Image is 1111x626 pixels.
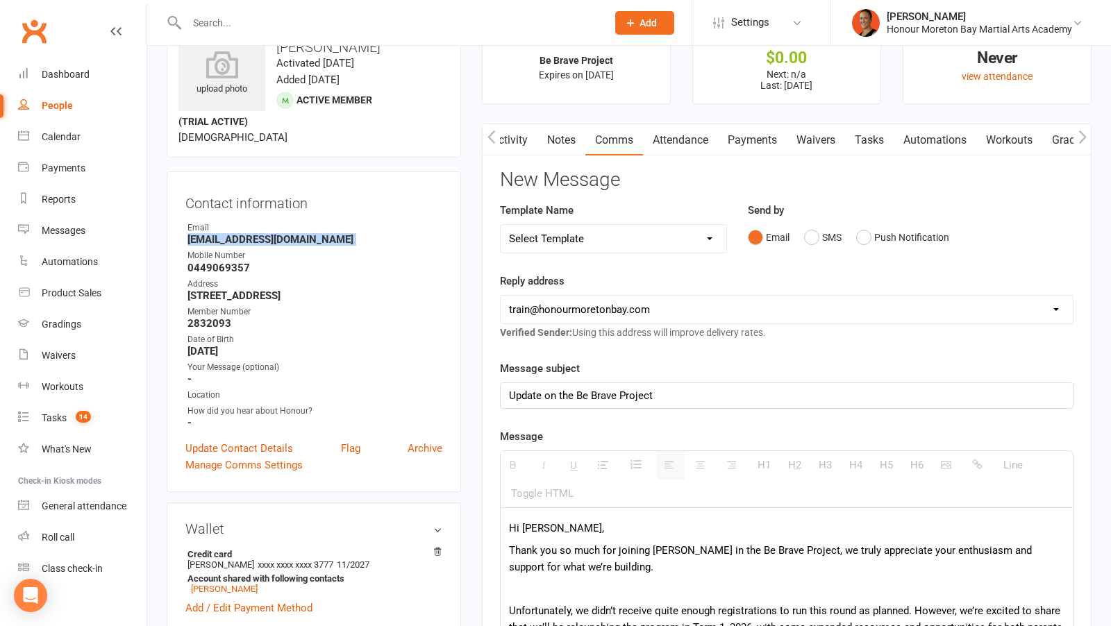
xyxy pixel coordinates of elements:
a: Product Sales [18,278,147,309]
a: Waivers [787,124,845,156]
a: Tasks [845,124,894,156]
a: view attendance [962,71,1033,82]
a: What's New [18,434,147,465]
label: Send by [748,202,784,219]
a: Reports [18,184,147,215]
div: People [42,100,73,111]
p: Update on the Be Brave Project [509,387,1064,404]
div: Roll call [42,532,74,543]
span: [DEMOGRAPHIC_DATA] [178,131,287,144]
div: Location [187,389,442,402]
a: Update Contact Details [185,440,293,457]
span: Active member (trial active) [178,94,372,127]
strong: [EMAIL_ADDRESS][DOMAIN_NAME] [187,233,442,246]
strong: Verified Sender: [500,327,572,338]
div: Messages [42,225,85,236]
div: Calendar [42,131,81,142]
div: Tasks [42,412,67,423]
div: Dashboard [42,69,90,80]
a: Automations [894,124,976,156]
a: Notes [537,124,585,156]
a: Roll call [18,522,147,553]
div: Open Intercom Messenger [14,579,47,612]
div: Class check-in [42,563,103,574]
a: Attendance [643,124,718,156]
p: Next: n/a Last: [DATE] [705,69,868,91]
span: Using this address will improve delivery rates. [500,327,766,338]
label: Reply address [500,273,565,289]
a: Clubworx [17,14,51,49]
div: Member Number [187,305,442,319]
div: General attendance [42,500,126,511]
a: Gradings [18,309,147,340]
h3: New Message [500,169,1074,191]
strong: [STREET_ADDRESS] [187,289,442,302]
a: Workouts [18,371,147,403]
time: Added [DATE] [276,74,340,86]
h3: Wallet [185,521,442,536]
a: Workouts [976,124,1042,156]
a: Waivers [18,340,147,371]
div: Payments [42,162,85,174]
div: Workouts [42,381,83,392]
button: Add [615,11,674,35]
div: Product Sales [42,287,101,298]
strong: [DATE] [187,345,442,357]
img: thumb_image1722232694.png [852,9,880,37]
div: $0.00 [705,51,868,65]
button: Email [748,224,790,251]
a: Flag [341,440,360,457]
p: Thank you so much for joining [PERSON_NAME] in the Be Brave Project, we truly appreciate your ent... [509,542,1064,575]
a: General attendance kiosk mode [18,491,147,522]
a: Payments [18,153,147,184]
button: Push Notification [856,224,949,251]
a: Manage Comms Settings [185,457,303,473]
strong: Credit card [187,549,435,559]
button: SMS [804,224,842,251]
a: People [18,90,147,121]
div: Address [187,278,442,291]
div: Mobile Number [187,249,442,262]
span: Settings [731,7,769,38]
span: Add [640,17,657,28]
li: [PERSON_NAME] [185,547,442,596]
a: Comms [585,124,643,156]
a: Automations [18,246,147,278]
div: Email [187,221,442,235]
a: Dashboard [18,59,147,90]
a: Tasks 14 [18,403,147,434]
input: Search... [183,13,597,33]
div: Reports [42,194,76,205]
div: Waivers [42,350,76,361]
label: Message subject [500,360,580,377]
label: Template Name [500,202,574,219]
span: Hi [PERSON_NAME], [509,522,604,534]
strong: - [187,373,442,385]
strong: - [187,416,442,429]
div: How did you hear about Honour? [187,405,442,418]
strong: 0449069357 [187,262,442,274]
div: What's New [42,443,92,455]
h3: Contact information [185,190,442,211]
div: Never [916,51,1078,65]
div: [PERSON_NAME] [887,10,1072,23]
a: Class kiosk mode [18,553,147,584]
a: Activity [482,124,537,156]
span: Expires on [DATE] [539,69,614,81]
label: Message [500,428,543,445]
div: Gradings [42,319,81,330]
span: 11/2027 [337,559,369,570]
strong: Be Brave Project [540,55,613,66]
a: [PERSON_NAME] [191,584,258,594]
strong: 2832093 [187,317,442,330]
a: Add / Edit Payment Method [185,600,312,616]
span: xxxx xxxx xxxx 3777 [258,559,333,570]
span: 14 [76,411,91,423]
a: Payments [718,124,787,156]
div: Honour Moreton Bay Martial Arts Academy [887,23,1072,35]
div: Automations [42,256,98,267]
strong: Account shared with following contacts [187,573,435,584]
time: Activated [DATE] [276,57,354,69]
a: Archive [408,440,442,457]
div: Your Message (optional) [187,361,442,374]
